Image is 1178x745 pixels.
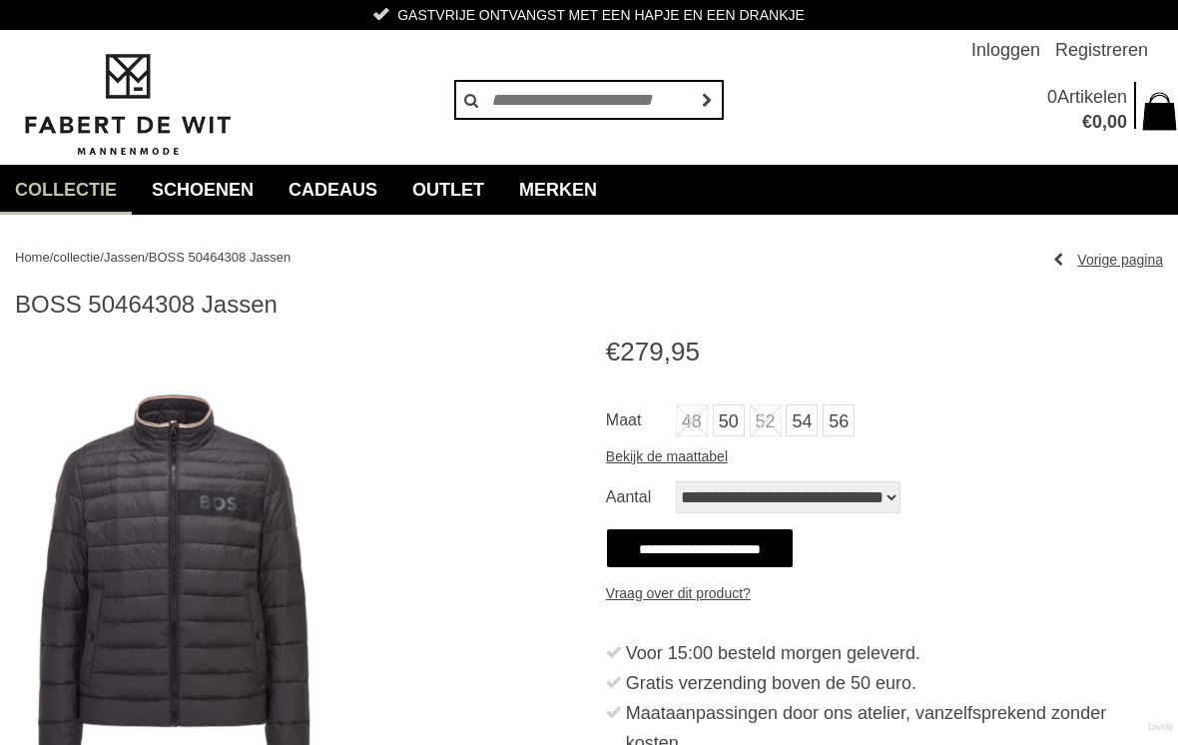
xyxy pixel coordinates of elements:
a: Registreren [1055,30,1148,70]
div: Gratis verzending boven de 50 euro. [626,668,1163,698]
h1: BOSS 50464308 Jassen [15,290,1163,320]
span: 0 [1092,112,1102,132]
a: Cadeaus [274,165,392,215]
a: Bekijk de maattabel [606,441,728,471]
a: Schoenen [137,165,269,215]
span: / [50,250,54,265]
a: 56 [823,404,855,436]
span: € [1082,112,1092,132]
span: / [145,250,149,265]
a: BOSS 50464308 Jassen [149,250,291,265]
div: Voor 15:00 besteld morgen geleverd. [626,638,1163,668]
a: 50 [713,404,745,436]
span: , [1102,112,1107,132]
a: Vorige pagina [1053,245,1163,275]
span: , [664,337,671,367]
a: Inloggen [971,30,1040,70]
span: 0 [1047,87,1057,107]
span: 279 [620,337,663,367]
img: Fabert de Wit [15,51,240,159]
a: collectie [53,250,100,265]
a: Home [15,250,50,265]
ul: Maat [606,404,1163,441]
a: Vraag over dit product? [606,578,751,608]
a: Merken [504,165,612,215]
label: Aantal [606,481,676,513]
span: 00 [1107,112,1127,132]
a: 54 [786,404,818,436]
span: / [100,250,104,265]
a: Outlet [397,165,499,215]
span: 95 [671,337,700,367]
span: Artikelen [1057,87,1127,107]
span: € [606,337,620,367]
a: Jassen [104,250,145,265]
